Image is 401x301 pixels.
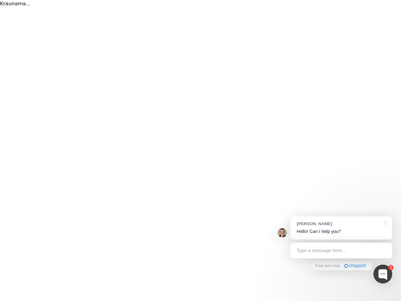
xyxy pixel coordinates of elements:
[341,263,342,269] div: ·
[297,228,386,235] p: Hello! Can I help you?
[315,263,340,269] span: Free live chat
[278,228,287,237] img: Jonas
[297,221,380,227] div: [PERSON_NAME]
[310,261,372,270] a: Free live chat·
[388,265,393,270] div: 1
[290,243,392,258] div: Type a message here...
